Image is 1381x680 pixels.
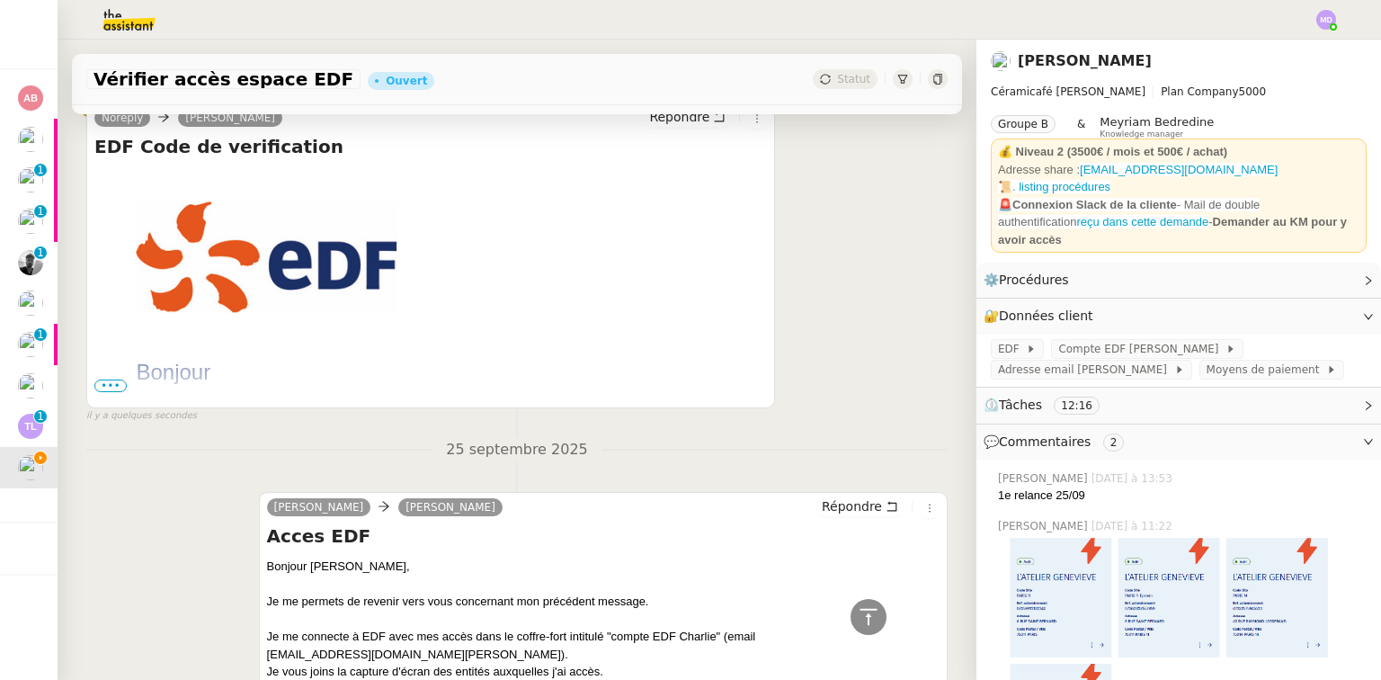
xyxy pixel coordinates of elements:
img: users%2F9mvJqJUvllffspLsQzytnd0Nt4c2%2Favatar%2F82da88e3-d90d-4e39-b37d-dcb7941179ae [991,51,1011,71]
span: [PERSON_NAME] [998,518,1091,534]
span: Données client [999,309,1093,323]
span: [DATE] à 13:53 [1091,470,1176,487]
div: - [998,196,1359,249]
a: [PERSON_NAME] [1018,52,1152,69]
nz-badge-sup: 1 [34,410,47,423]
nz-tag: Groupe B [991,115,1056,133]
strong: 💰 Niveau 2 (3500€ / mois et 500€ / achat) [998,145,1227,158]
nz-tag: 12:16 [1054,397,1100,415]
app-user-label: Knowledge manager [1100,115,1214,139]
span: ⏲️ [984,398,1115,412]
img: Logo EDF [136,201,397,313]
strong: Connexion Slack de la cliente [1012,198,1177,211]
img: svg [18,414,43,439]
div: 💬Commentaires 2 [976,425,1381,460]
span: Vérifier accès espace EDF [94,70,353,88]
span: Procédures [999,273,1069,287]
span: Répondre [822,497,882,515]
span: ⚙️ [984,270,1077,291]
img: users%2F9mvJqJUvllffspLsQzytnd0Nt4c2%2Favatar%2F82da88e3-d90d-4e39-b37d-dcb7941179ae [18,455,43,480]
button: Répondre [815,497,904,516]
img: users%2FDBF5gIzOT6MfpzgDQC7eMkIK8iA3%2Favatar%2Fd943ca6c-06ba-4e73-906b-d60e05e423d3 [18,291,43,316]
img: users%2F9mvJqJUvllffspLsQzytnd0Nt4c2%2Favatar%2F82da88e3-d90d-4e39-b37d-dcb7941179ae [18,373,43,398]
span: 25 septembre 2025 [432,438,602,462]
span: Statut [837,73,870,85]
div: [EMAIL_ADDRESS][DOMAIN_NAME][PERSON_NAME]). [267,646,940,664]
span: Meyriam Bedredine [1100,115,1214,129]
button: Répondre [643,107,732,127]
p: 1 [37,205,44,221]
div: Adresse share : [998,161,1359,179]
img: ee3399b4-027e-46f8-8bb8-fca30cb6f74c [18,250,43,275]
nz-badge-sup: 1 [34,246,47,259]
nz-badge-sup: 1 [34,205,47,218]
strong: Demander au KM pour y avoir accès [998,215,1347,246]
h4: Acces EDF [267,523,940,549]
span: [DATE] à 11:22 [1091,518,1176,534]
p: 1 [37,410,44,426]
div: ⚙️Procédures [976,263,1381,298]
span: 🚨 [998,198,1012,211]
span: 5000 [1239,85,1267,98]
p: 1 [37,164,44,180]
span: [PERSON_NAME] [998,470,1091,487]
span: 🔐 [984,306,1100,327]
div: 1e relance 25/09 [998,487,1367,505]
div: Ouvert [386,76,427,86]
nz-badge-sup: 1 [34,328,47,341]
img: svg [18,85,43,111]
span: Répondre [649,108,709,126]
img: svg [1316,10,1336,30]
p: 1 [37,328,44,344]
nz-badge-sup: 1 [34,164,47,176]
h4: EDF Code de verification [94,134,767,159]
span: il y a quelques secondes [86,408,197,424]
span: Commentaires [999,434,1091,449]
span: & [1077,115,1085,139]
span: Knowledge manager [1100,130,1183,139]
span: Adresse email [PERSON_NAME] [998,361,1174,379]
span: Compte EDF [PERSON_NAME] [1058,340,1225,358]
img: users%2FrxcTinYCQST3nt3eRyMgQ024e422%2Favatar%2Fa0327058c7192f72952294e6843542370f7921c3.jpg [18,332,43,357]
span: [PERSON_NAME] [274,501,364,514]
a: Noreply [94,110,150,126]
div: New [79,92,134,112]
a: 📜. listing procédures [998,180,1110,193]
span: 💬 [984,434,1131,449]
nz-tag: 2 [1103,434,1125,452]
img: users%2FDBF5gIzOT6MfpzgDQC7eMkIK8iA3%2Favatar%2Fd943ca6c-06ba-4e73-906b-d60e05e423d3 [18,167,43,192]
div: ⏲️Tâches 12:16 [976,388,1381,423]
span: Tâches [999,398,1042,412]
img: users%2FrxcTinYCQST3nt3eRyMgQ024e422%2Favatar%2Fa0327058c7192f72952294e6843542370f7921c3.jpg [18,127,43,152]
div: Bonjour ﻿[PERSON_NAME], [267,558,940,576]
span: Plan Company [1161,85,1238,98]
a: [PERSON_NAME] [178,110,282,126]
div: Je me permets de revenir vers vous concernant mon précédent message. [267,593,940,611]
div: 🔐Données client [976,299,1381,334]
span: EDF [998,340,1026,358]
p: Bonjour [136,356,725,389]
img: users%2FDBF5gIzOT6MfpzgDQC7eMkIK8iA3%2Favatar%2Fd943ca6c-06ba-4e73-906b-d60e05e423d3 [18,209,43,234]
span: Moyens de paiement [1207,361,1326,379]
p: 1 [37,246,44,263]
a: [EMAIL_ADDRESS][DOMAIN_NAME] [1080,163,1278,176]
span: ••• [94,380,127,392]
a: [PERSON_NAME] [398,499,503,515]
span: Céramicafé [PERSON_NAME] [991,85,1145,98]
div: Je me connecte à EDF avec mes accès dans le coffre-fort intitulé "compte EDF Charlie" (email [267,628,940,646]
a: reçu dans cette demande [1076,215,1208,228]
